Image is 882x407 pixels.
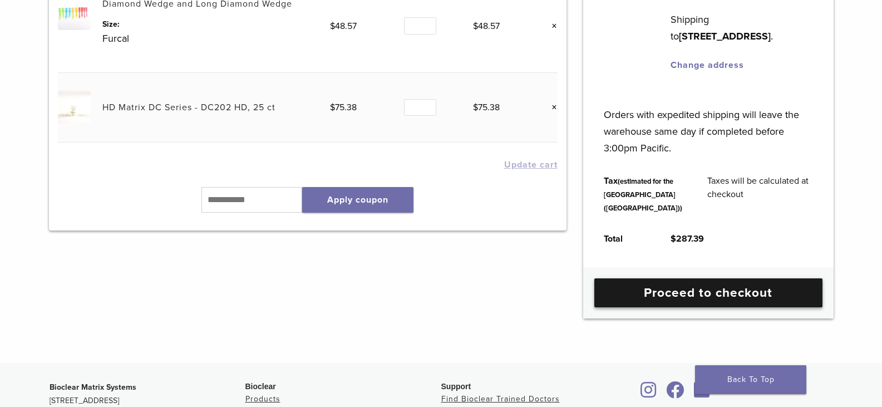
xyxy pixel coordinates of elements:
[58,91,91,124] img: HD Matrix DC Series - DC202 HD, 25 ct
[102,30,330,47] p: Furcal
[50,383,136,392] strong: Bioclear Matrix Systems
[504,160,558,169] button: Update cart
[245,382,276,391] span: Bioclear
[695,165,825,223] td: Taxes will be calculated at checkout
[695,365,806,394] a: Back To Top
[473,21,478,32] span: $
[543,100,558,115] a: Remove this item
[691,388,714,399] a: Bioclear
[679,30,771,42] strong: [STREET_ADDRESS]
[473,102,478,113] span: $
[473,102,500,113] bdi: 75.38
[671,233,704,244] bdi: 287.39
[473,21,500,32] bdi: 48.57
[604,177,682,213] small: (estimated for the [GEOGRAPHIC_DATA] ([GEOGRAPHIC_DATA]))
[245,394,280,404] a: Products
[604,90,812,156] p: Orders with expedited shipping will leave the warehouse same day if completed before 3:00pm Pacific.
[302,187,413,213] button: Apply coupon
[330,102,335,113] span: $
[663,388,688,399] a: Bioclear
[441,382,471,391] span: Support
[102,18,330,30] dt: Size:
[330,21,335,32] span: $
[102,102,275,113] a: HD Matrix DC Series - DC202 HD, 25 ct
[592,223,658,254] th: Total
[330,21,357,32] bdi: 48.57
[671,60,744,71] a: Change address
[637,388,661,399] a: Bioclear
[441,394,560,404] a: Find Bioclear Trained Doctors
[594,278,822,307] a: Proceed to checkout
[592,165,695,223] th: Tax
[543,19,558,33] a: Remove this item
[671,11,812,45] p: Shipping to .
[330,102,357,113] bdi: 75.38
[671,233,676,244] span: $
